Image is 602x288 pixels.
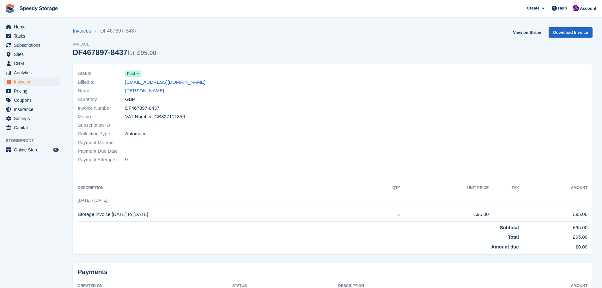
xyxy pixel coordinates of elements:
[127,49,135,56] span: for
[78,79,125,86] span: Billed to
[549,27,593,38] a: Download Invoice
[14,77,52,86] span: Invoices
[3,105,60,114] a: menu
[500,225,519,230] strong: Subtotal
[78,198,107,203] span: [DATE] - [DATE]
[73,41,156,47] span: Invoice
[52,146,60,154] a: Preview store
[125,70,141,77] a: Paid
[78,70,125,77] span: Status
[368,183,400,193] th: QTY
[368,207,400,222] td: 1
[573,5,579,11] img: Dan Jackson
[17,3,60,14] a: Speedy Storage
[78,183,368,193] th: Description
[5,4,15,13] img: stora-icon-8386f47178a22dfd0bd8f6a31ec36ba5ce8667c1dd55bd0f319d3a0aa187defe.svg
[78,268,587,276] h2: Payments
[519,183,587,193] th: Amount
[14,22,52,31] span: Home
[125,96,135,103] span: GBP
[3,68,60,77] a: menu
[519,221,587,231] td: £95.00
[3,77,60,86] a: menu
[14,59,52,68] span: CRM
[14,32,52,40] span: Tasks
[125,113,185,120] span: VAT Number: GB827111356
[489,183,519,193] th: Tax
[78,105,125,112] span: Invoice Number
[491,244,519,249] strong: Amount due
[508,234,519,240] strong: Total
[400,207,489,222] td: £95.00
[580,5,596,12] span: Account
[73,27,156,35] nav: breadcrumbs
[3,41,60,50] a: menu
[73,48,156,57] div: DF467897-8437
[519,231,587,241] td: £95.00
[127,71,135,77] span: Paid
[125,105,159,112] span: DF467897-8437
[3,87,60,95] a: menu
[78,139,125,146] span: Payment Method
[510,27,544,38] a: View on Stripe
[78,122,125,129] span: Subscription ID
[78,113,125,120] span: Memo
[78,156,125,163] span: Payment Attempts
[3,114,60,123] a: menu
[78,96,125,103] span: Currency
[14,145,52,154] span: Online Store
[558,5,567,11] span: Help
[137,49,156,56] span: £95.00
[3,123,60,132] a: menu
[14,96,52,105] span: Coupons
[125,87,164,95] a: [PERSON_NAME]
[14,105,52,114] span: Insurance
[14,114,52,123] span: Settings
[78,130,125,138] span: Collection Type
[125,130,146,138] span: Automatic
[14,87,52,95] span: Pricing
[14,68,52,77] span: Analytics
[3,22,60,31] a: menu
[78,207,368,222] td: Storage invoice [DATE] to [DATE]
[400,183,489,193] th: Unit Price
[3,96,60,105] a: menu
[73,27,95,35] a: Invoices
[519,207,587,222] td: £95.00
[3,59,60,68] a: menu
[125,156,128,163] span: 9
[78,87,125,95] span: Name
[14,41,52,50] span: Subscriptions
[14,123,52,132] span: Capital
[125,79,205,86] a: [EMAIL_ADDRESS][DOMAIN_NAME]
[6,138,63,144] span: Storefront
[519,241,587,251] td: £0.00
[78,148,125,155] span: Payment Due Date
[527,5,539,11] span: Create
[3,50,60,59] a: menu
[14,50,52,59] span: Sites
[3,145,60,154] a: menu
[3,32,60,40] a: menu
